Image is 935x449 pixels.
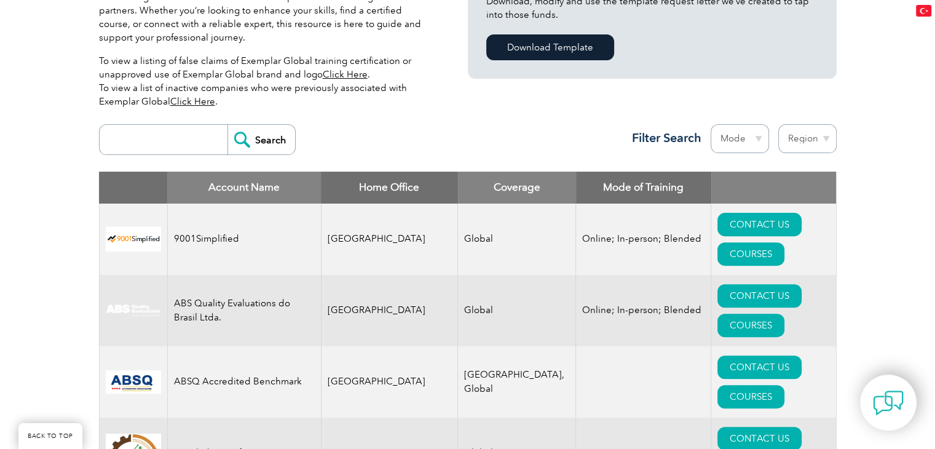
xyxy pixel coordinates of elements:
img: tr [916,5,931,17]
a: CONTACT US [717,213,802,236]
a: Click Here [170,96,215,107]
p: To view a listing of false claims of Exemplar Global training certification or unapproved use of ... [99,54,431,108]
a: COURSES [717,242,784,266]
td: ABSQ Accredited Benchmark [167,346,321,418]
td: [GEOGRAPHIC_DATA] [321,204,458,275]
img: cc24547b-a6e0-e911-a812-000d3a795b83-logo.png [106,370,161,394]
a: Click Here [323,69,368,80]
a: CONTACT US [717,284,802,308]
th: Coverage: activate to sort column ascending [458,172,576,204]
td: Global [458,204,576,275]
td: Global [458,275,576,346]
img: contact-chat.png [873,387,904,418]
td: [GEOGRAPHIC_DATA] [321,275,458,346]
td: [GEOGRAPHIC_DATA], Global [458,346,576,418]
td: Online; In-person; Blended [576,275,711,346]
th: Mode of Training: activate to sort column ascending [576,172,711,204]
input: Search [227,125,295,154]
td: Online; In-person; Blended [576,204,711,275]
a: COURSES [717,385,784,408]
td: [GEOGRAPHIC_DATA] [321,346,458,418]
a: COURSES [717,314,784,337]
a: BACK TO TOP [18,423,82,449]
td: 9001Simplified [167,204,321,275]
a: Download Template [486,34,614,60]
h3: Filter Search [625,130,701,146]
th: : activate to sort column ascending [711,172,836,204]
td: ABS Quality Evaluations do Brasil Ltda. [167,275,321,346]
th: Account Name: activate to sort column descending [167,172,321,204]
img: c92924ac-d9bc-ea11-a814-000d3a79823d-logo.jpg [106,304,161,317]
th: Home Office: activate to sort column ascending [321,172,458,204]
a: CONTACT US [717,356,802,379]
img: 37c9c059-616f-eb11-a812-002248153038-logo.png [106,226,161,252]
